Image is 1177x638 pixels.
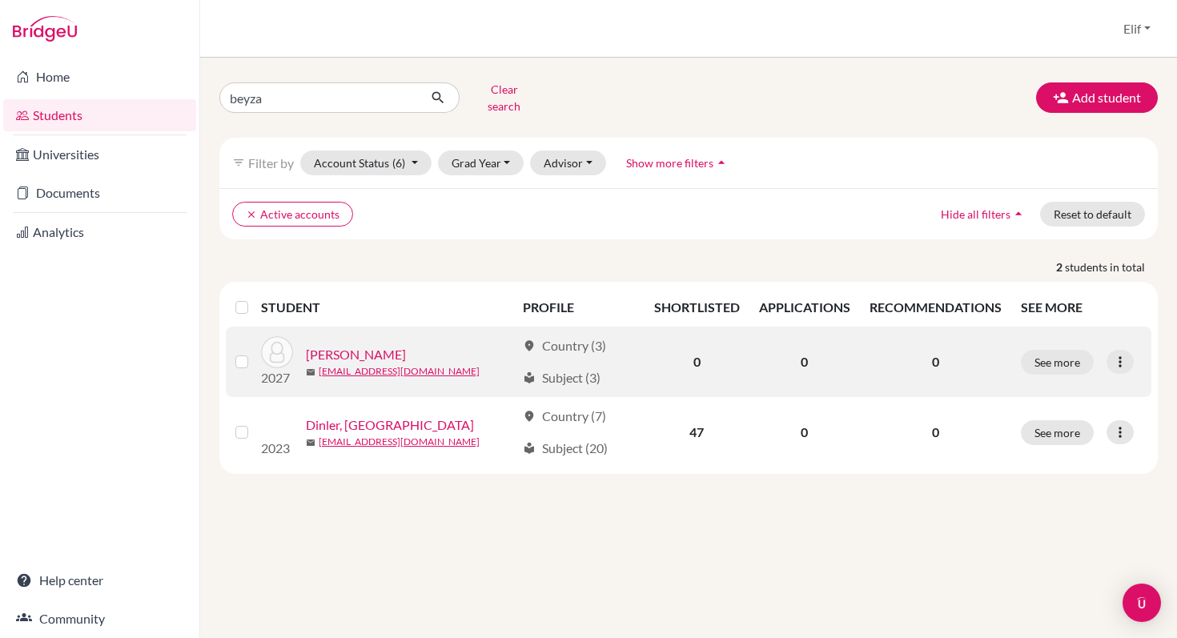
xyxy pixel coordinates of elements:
a: [EMAIL_ADDRESS][DOMAIN_NAME] [319,364,480,379]
input: Find student by name... [219,82,418,113]
td: 47 [645,397,749,467]
th: SHORTLISTED [645,288,749,327]
span: students in total [1065,259,1158,275]
button: Add student [1036,82,1158,113]
button: Account Status(6) [300,150,432,175]
th: STUDENT [261,288,513,327]
a: Students [3,99,196,131]
span: location_on [523,339,536,352]
div: Country (3) [523,336,606,355]
span: location_on [523,410,536,423]
p: 0 [870,352,1002,371]
strong: 2 [1056,259,1065,275]
a: Community [3,603,196,635]
a: [PERSON_NAME] [306,345,406,364]
td: 0 [749,397,860,467]
button: Clear search [460,77,548,118]
img: Dinler, Beyzanur [261,407,293,439]
a: Universities [3,138,196,171]
a: Home [3,61,196,93]
td: 0 [749,327,860,397]
a: Dinler, [GEOGRAPHIC_DATA] [306,415,474,435]
button: See more [1021,350,1094,375]
i: clear [246,209,257,220]
span: Hide all filters [941,207,1010,221]
th: RECOMMENDATIONS [860,288,1011,327]
button: Elif [1116,14,1158,44]
p: 2027 [261,368,293,387]
img: Caglar, Beyza [261,336,293,368]
img: Bridge-U [13,16,77,42]
button: Show more filtersarrow_drop_up [613,150,743,175]
th: PROFILE [513,288,645,327]
button: Grad Year [438,150,524,175]
span: (6) [392,156,405,170]
i: arrow_drop_up [1010,206,1026,222]
a: [EMAIL_ADDRESS][DOMAIN_NAME] [319,435,480,449]
span: mail [306,367,315,377]
p: 0 [870,423,1002,442]
span: Filter by [248,155,294,171]
div: Subject (3) [523,368,601,387]
button: Hide all filtersarrow_drop_up [927,202,1040,227]
div: Open Intercom Messenger [1123,584,1161,622]
button: clearActive accounts [232,202,353,227]
a: Analytics [3,216,196,248]
i: filter_list [232,156,245,169]
a: Documents [3,177,196,209]
span: Show more filters [626,156,713,170]
th: SEE MORE [1011,288,1151,327]
i: arrow_drop_up [713,154,729,171]
p: 2023 [261,439,293,458]
div: Subject (20) [523,439,608,458]
button: Advisor [530,150,606,175]
button: See more [1021,420,1094,445]
div: Country (7) [523,407,606,426]
span: local_library [523,442,536,455]
a: Help center [3,564,196,596]
td: 0 [645,327,749,397]
button: Reset to default [1040,202,1145,227]
span: mail [306,438,315,447]
span: local_library [523,371,536,384]
th: APPLICATIONS [749,288,860,327]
